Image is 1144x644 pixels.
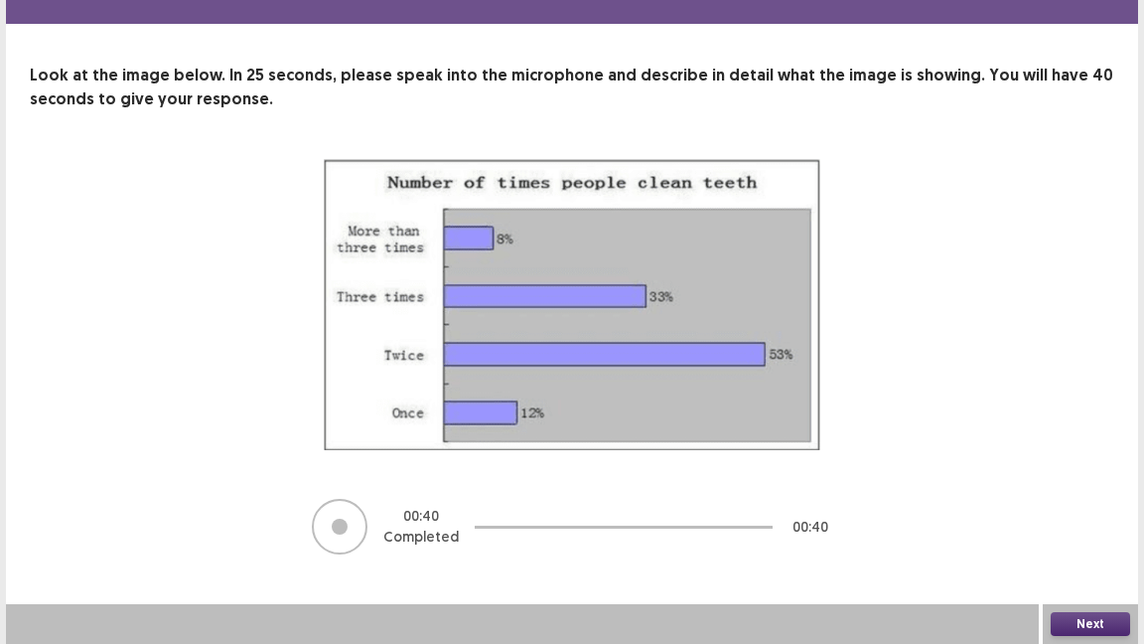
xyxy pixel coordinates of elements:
[1051,612,1130,636] button: Next
[792,517,828,538] p: 00 : 40
[30,64,1114,111] p: Look at the image below. In 25 seconds, please speak into the microphone and describe in detail w...
[324,159,820,450] img: image-description
[403,506,439,527] p: 00 : 40
[383,527,459,548] p: Completed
